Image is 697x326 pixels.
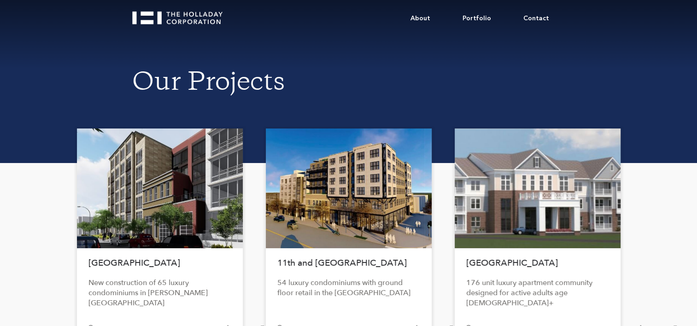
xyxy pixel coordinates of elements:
[132,69,565,99] h1: Our Projects
[466,278,609,308] div: 176 unit luxury apartment community designed for active adults age [DEMOGRAPHIC_DATA]+
[446,5,507,32] a: Portfolio
[394,5,446,32] a: About
[507,5,565,32] a: Contact
[132,5,231,24] a: home
[277,278,420,298] div: 54 luxury condominiums with ground floor retail in the [GEOGRAPHIC_DATA]
[88,278,231,308] div: New construction of 65 luxury condominiums in [PERSON_NAME][GEOGRAPHIC_DATA]
[277,253,420,273] h1: 11th and [GEOGRAPHIC_DATA]
[466,253,609,273] h1: [GEOGRAPHIC_DATA]
[88,253,231,273] h1: [GEOGRAPHIC_DATA]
